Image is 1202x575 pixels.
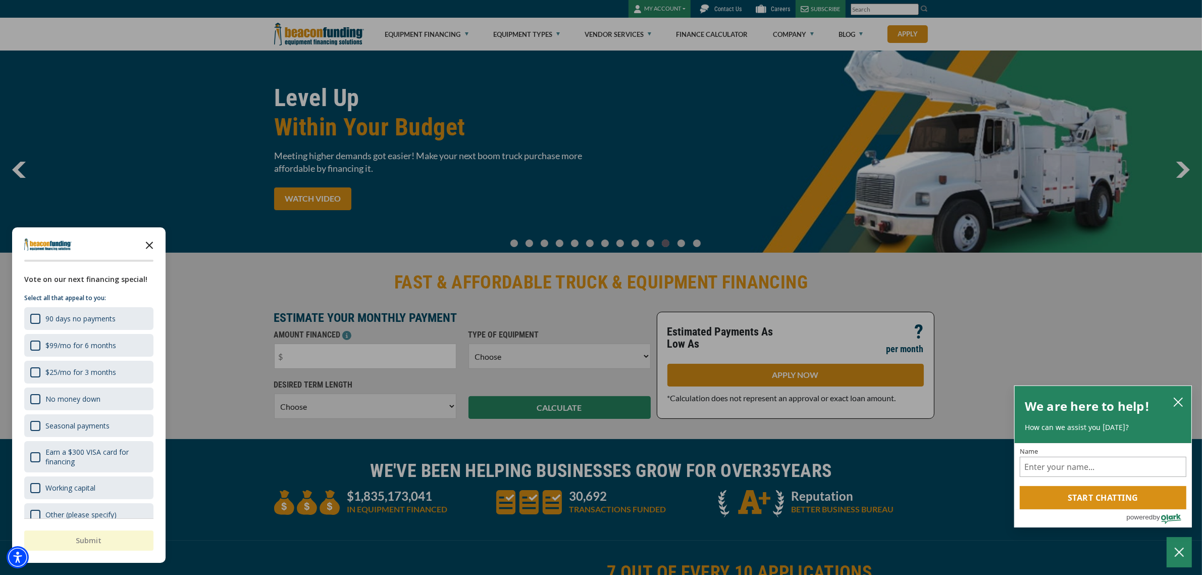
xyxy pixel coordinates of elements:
[24,293,153,303] p: Select all that appeal to you:
[45,421,110,430] div: Seasonal payments
[45,367,116,377] div: $25/mo for 3 months
[1167,537,1192,567] button: Close Chatbox
[45,483,95,493] div: Working capital
[1014,386,1192,528] div: olark chatbox
[1020,457,1186,477] input: Name
[1025,422,1181,433] p: How can we assist you [DATE]?
[1025,396,1149,416] h2: We are here to help!
[24,334,153,357] div: $99/mo for 6 months
[1126,510,1191,527] a: Powered by Olark
[24,307,153,330] div: 90 days no payments
[7,546,29,568] div: Accessibility Menu
[139,234,160,255] button: Close the survey
[24,531,153,551] button: Submit
[45,394,100,404] div: No money down
[45,510,117,519] div: Other (please specify)
[24,441,153,472] div: Earn a $300 VISA card for financing
[1020,448,1186,455] label: Name
[45,314,116,323] div: 90 days no payments
[1170,395,1186,409] button: close chatbox
[24,388,153,410] div: No money down
[45,341,116,350] div: $99/mo for 6 months
[24,476,153,499] div: Working capital
[1020,486,1186,509] button: Start chatting
[24,414,153,437] div: Seasonal payments
[24,361,153,384] div: $25/mo for 3 months
[24,238,72,251] img: Company logo
[24,274,153,285] div: Vote on our next financing special!
[45,447,147,466] div: Earn a $300 VISA card for financing
[1153,511,1160,523] span: by
[24,503,153,526] div: Other (please specify)
[1126,511,1153,523] span: powered
[12,227,166,563] div: Survey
